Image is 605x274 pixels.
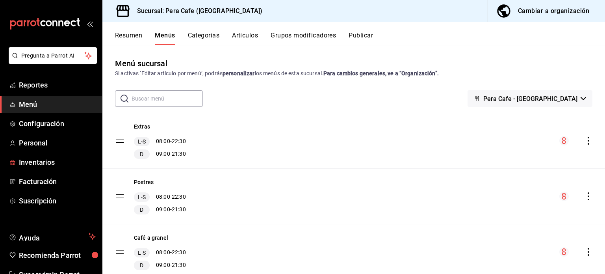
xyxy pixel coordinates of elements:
[6,57,97,65] a: Pregunta a Parrot AI
[87,21,93,27] button: open_drawer_menu
[138,206,145,214] span: D
[134,261,186,270] div: 09:00 - 21:30
[19,250,96,261] span: Recomienda Parrot
[271,32,336,45] button: Grupos modificadores
[115,136,124,145] button: drag
[323,70,439,76] strong: Para cambios generales, ve a “Organización”.
[138,261,145,269] span: D
[19,118,96,129] span: Configuración
[134,234,168,242] button: Café a granel
[349,32,373,45] button: Publicar
[115,32,142,45] button: Resumen
[585,248,592,256] button: actions
[115,192,124,201] button: drag
[134,149,186,159] div: 09:00 - 21:30
[131,6,262,16] h3: Sucursal: Pera Cafe ([GEOGRAPHIC_DATA])
[138,150,145,158] span: D
[518,6,589,17] div: Cambiar a organización
[188,32,220,45] button: Categorías
[483,95,577,103] span: Pera Cafe - [GEOGRAPHIC_DATA]
[9,47,97,64] button: Pregunta a Parrot AI
[19,176,96,187] span: Facturación
[19,80,96,90] span: Reportes
[134,123,150,130] button: Extras
[134,248,186,257] div: 08:00 - 22:30
[21,52,85,60] span: Pregunta a Parrot AI
[155,32,175,45] button: Menús
[136,138,147,145] span: L-S
[19,157,96,168] span: Inventarios
[19,232,85,241] span: Ayuda
[585,192,592,200] button: actions
[136,193,147,201] span: L-S
[468,90,592,107] button: Pera Cafe - [GEOGRAPHIC_DATA]
[134,137,186,146] div: 08:00 - 22:30
[115,32,605,45] div: navigation tabs
[115,58,167,69] div: Menú sucursal
[223,70,255,76] strong: personalizar
[134,178,154,186] button: Postres
[132,91,203,106] input: Buscar menú
[134,192,186,202] div: 08:00 - 22:30
[232,32,258,45] button: Artículos
[136,249,147,257] span: L-S
[585,137,592,145] button: actions
[19,138,96,148] span: Personal
[19,99,96,110] span: Menú
[115,69,592,78] div: Si activas ‘Editar artículo por menú’, podrás los menús de esta sucursal.
[115,247,124,257] button: drag
[134,205,186,214] div: 09:00 - 21:30
[19,196,96,206] span: Suscripción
